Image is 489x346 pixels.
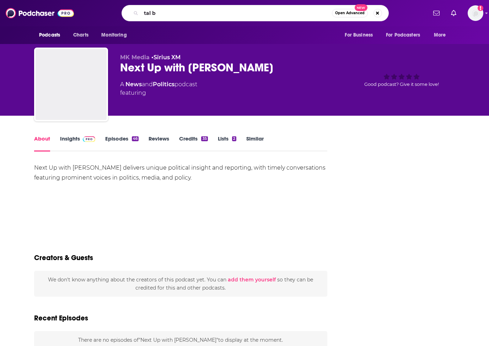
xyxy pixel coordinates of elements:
[246,135,264,152] a: Similar
[122,5,389,21] div: Search podcasts, credits, & more...
[48,276,313,291] span: We don't know anything about the creators of this podcast yet . You can so they can be credited f...
[218,135,236,152] a: Lists2
[364,82,439,87] span: Good podcast? Give it some love!
[142,81,153,88] span: and
[153,81,174,88] a: Politics
[34,163,327,183] div: Next Up with [PERSON_NAME] delivers unique political insight and reporting, with timely conversat...
[478,5,483,11] svg: Add a profile image
[201,136,208,141] div: 35
[34,253,93,262] h2: Creators & Guests
[429,28,455,42] button: open menu
[228,277,276,282] button: add them yourself
[120,54,150,61] span: MK Media
[340,28,382,42] button: open menu
[468,5,483,21] img: User Profile
[141,7,332,19] input: Search podcasts, credits, & more...
[232,136,236,141] div: 2
[125,81,142,88] a: News
[151,54,181,61] span: •
[6,6,74,20] img: Podchaser - Follow, Share and Rate Podcasts
[434,30,446,40] span: More
[332,9,368,17] button: Open AdvancedNew
[149,135,169,152] a: Reviews
[348,54,455,98] div: Good podcast? Give it some love!
[154,54,181,61] a: Sirius XM
[78,337,283,343] span: There are no episodes of "Next Up with [PERSON_NAME]" to display at the moment.
[96,28,136,42] button: open menu
[105,135,139,152] a: Episodes46
[120,89,197,97] span: featuring
[101,30,127,40] span: Monitoring
[39,30,60,40] span: Podcasts
[120,80,197,97] div: A podcast
[179,135,208,152] a: Credits35
[34,314,88,323] h2: Recent Episodes
[355,4,367,11] span: New
[335,11,365,15] span: Open Advanced
[34,28,69,42] button: open menu
[386,30,420,40] span: For Podcasters
[468,5,483,21] button: Show profile menu
[83,136,95,142] img: Podchaser Pro
[73,30,88,40] span: Charts
[132,136,139,141] div: 46
[345,30,373,40] span: For Business
[430,7,442,19] a: Show notifications dropdown
[381,28,430,42] button: open menu
[60,135,95,152] a: InsightsPodchaser Pro
[69,28,93,42] a: Charts
[468,5,483,21] span: Logged in as Society22
[34,135,50,152] a: About
[448,7,459,19] a: Show notifications dropdown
